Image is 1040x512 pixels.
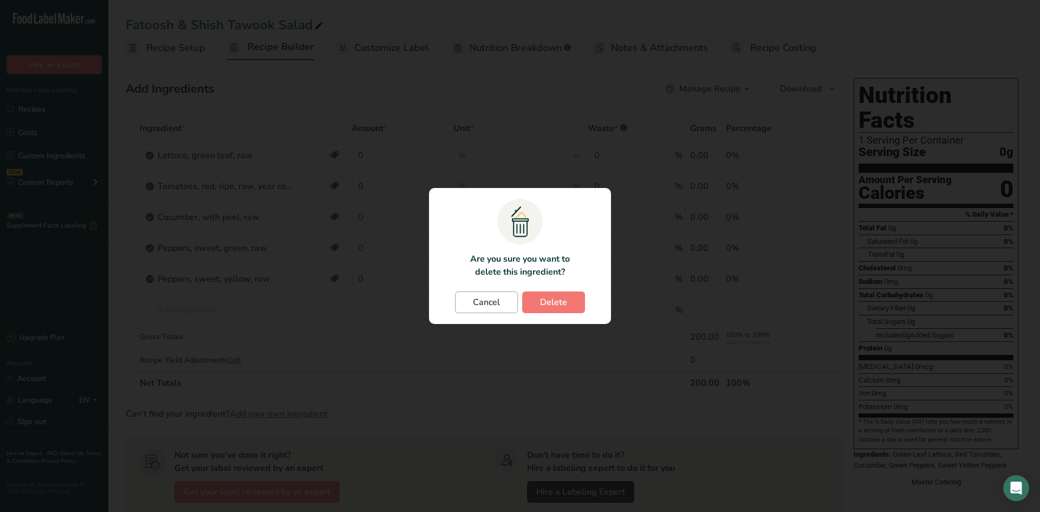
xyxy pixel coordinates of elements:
[473,296,500,309] span: Cancel
[1003,475,1029,501] div: Open Intercom Messenger
[540,296,567,309] span: Delete
[455,291,518,313] button: Cancel
[464,252,576,278] p: Are you sure you want to delete this ingredient?
[522,291,585,313] button: Delete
